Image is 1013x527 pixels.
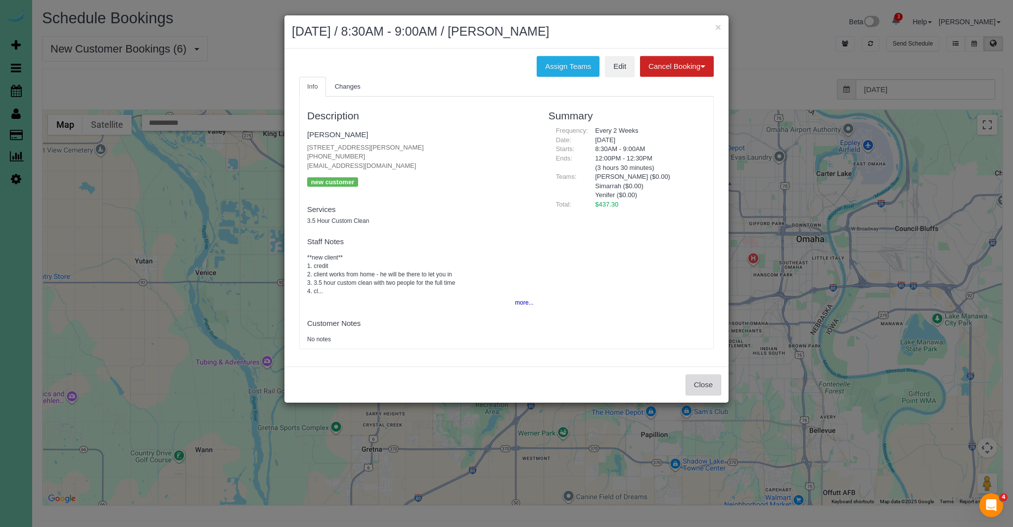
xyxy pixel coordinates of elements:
[640,56,714,77] button: Cancel Booking
[537,56,599,77] button: Assign Teams
[588,126,706,136] div: Every 2 Weeks
[307,319,534,328] h4: Customer Notes
[307,238,534,246] h4: Staff Notes
[588,154,706,172] div: 12:00PM - 12:30PM (3 hours 30 minutes)
[292,23,721,41] h2: [DATE] / 8:30AM - 9:00AM / [PERSON_NAME]
[307,177,358,187] p: new customer
[299,77,326,97] a: Info
[595,201,618,208] span: $437.30
[588,145,706,154] div: 8:30AM - 9:00AM
[307,143,534,171] p: [STREET_ADDRESS][PERSON_NAME] [PHONE_NUMBER] [EMAIL_ADDRESS][DOMAIN_NAME]
[556,201,571,208] span: Total:
[307,83,318,90] span: Info
[335,83,361,90] span: Changes
[715,22,721,32] button: ×
[307,335,534,344] pre: No notes
[307,254,534,296] pre: **new client** 1. credit 2. client works from home - he will be there to let you in 3. 3.5 hour c...
[1000,493,1008,501] span: 4
[556,173,577,180] span: Teams:
[979,493,1003,517] iframe: Intercom live chat
[556,136,571,144] span: Date:
[307,206,534,214] h4: Services
[307,130,368,139] a: [PERSON_NAME]
[549,110,706,121] h3: Summary
[307,218,534,224] h5: 3.5 Hour Custom Clean
[307,110,534,121] h3: Description
[595,191,698,200] li: Yenifer ($0.00)
[595,172,698,182] li: [PERSON_NAME] ($0.00)
[595,182,698,191] li: Simarrah ($0.00)
[556,127,588,134] span: Frequency:
[556,155,572,162] span: Ends:
[588,136,706,145] div: [DATE]
[509,296,533,310] button: more...
[605,56,635,77] a: Edit
[686,374,721,395] button: Close
[327,77,368,97] a: Changes
[556,145,575,153] span: Starts:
